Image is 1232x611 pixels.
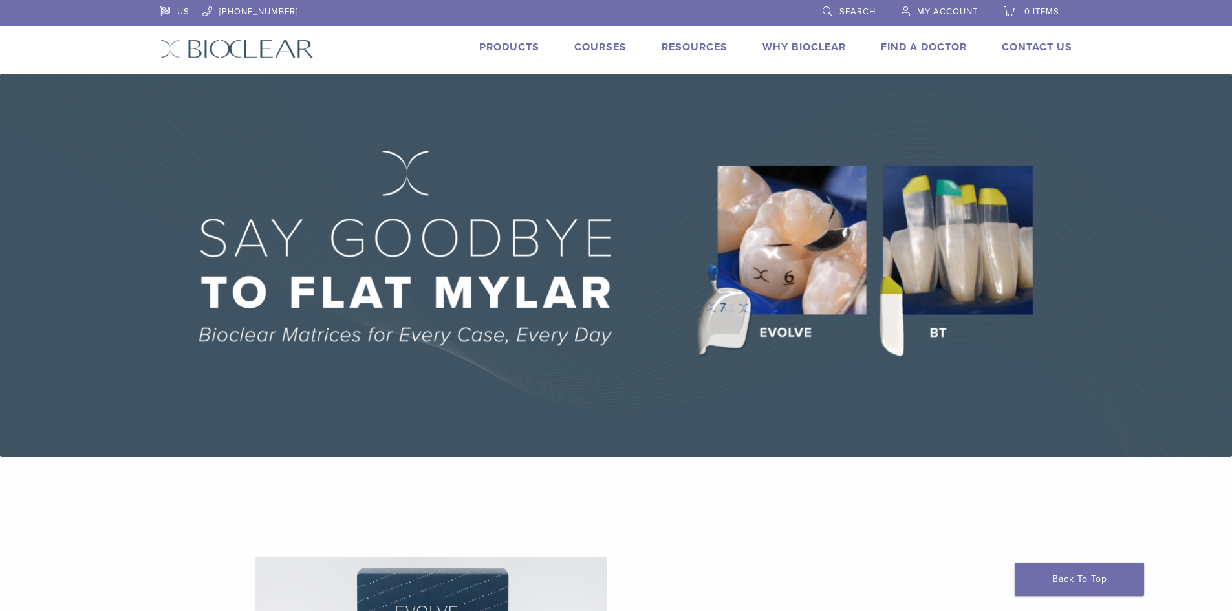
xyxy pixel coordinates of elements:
[662,41,728,54] a: Resources
[160,39,314,58] img: Bioclear
[839,6,876,17] span: Search
[762,41,846,54] a: Why Bioclear
[1024,6,1059,17] span: 0 items
[574,41,627,54] a: Courses
[917,6,978,17] span: My Account
[881,41,967,54] a: Find A Doctor
[1002,41,1072,54] a: Contact Us
[1015,563,1144,596] a: Back To Top
[479,41,539,54] a: Products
